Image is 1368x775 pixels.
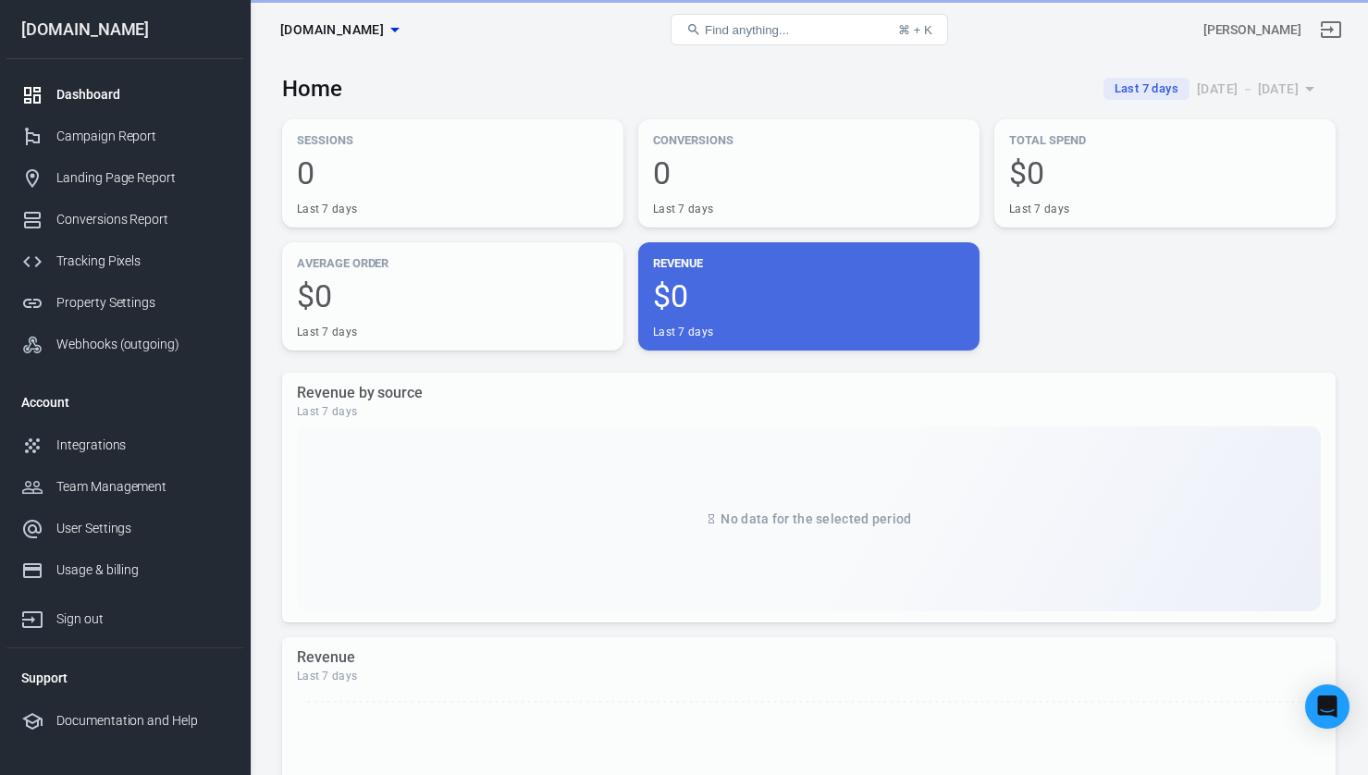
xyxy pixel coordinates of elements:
a: User Settings [6,508,243,549]
div: Conversions Report [56,210,228,229]
div: ⌘ + K [898,23,932,37]
div: Team Management [56,477,228,497]
div: Landing Page Report [56,168,228,188]
span: thecraftedceo.com [280,18,384,42]
div: Tracking Pixels [56,252,228,271]
div: Dashboard [56,85,228,105]
div: Sign out [56,609,228,629]
li: Account [6,380,243,424]
div: Open Intercom Messenger [1305,684,1350,729]
div: Integrations [56,436,228,455]
a: Property Settings [6,282,243,324]
a: Webhooks (outgoing) [6,324,243,365]
button: [DOMAIN_NAME] [273,13,406,47]
div: [DOMAIN_NAME] [6,21,243,38]
div: User Settings [56,519,228,538]
h3: Home [282,76,342,102]
a: Sign out [1309,7,1353,52]
a: Campaign Report [6,116,243,157]
div: Documentation and Help [56,711,228,731]
a: Team Management [6,466,243,508]
a: Usage & billing [6,549,243,591]
div: Campaign Report [56,127,228,146]
div: Account id: 8SSHn9Ca [1203,20,1301,40]
span: Find anything... [705,23,789,37]
a: Tracking Pixels [6,240,243,282]
li: Support [6,656,243,700]
div: Property Settings [56,293,228,313]
button: Find anything...⌘ + K [671,14,948,45]
div: Webhooks (outgoing) [56,335,228,354]
a: Sign out [6,591,243,640]
a: Integrations [6,424,243,466]
a: Landing Page Report [6,157,243,199]
div: Usage & billing [56,560,228,580]
a: Dashboard [6,74,243,116]
a: Conversions Report [6,199,243,240]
